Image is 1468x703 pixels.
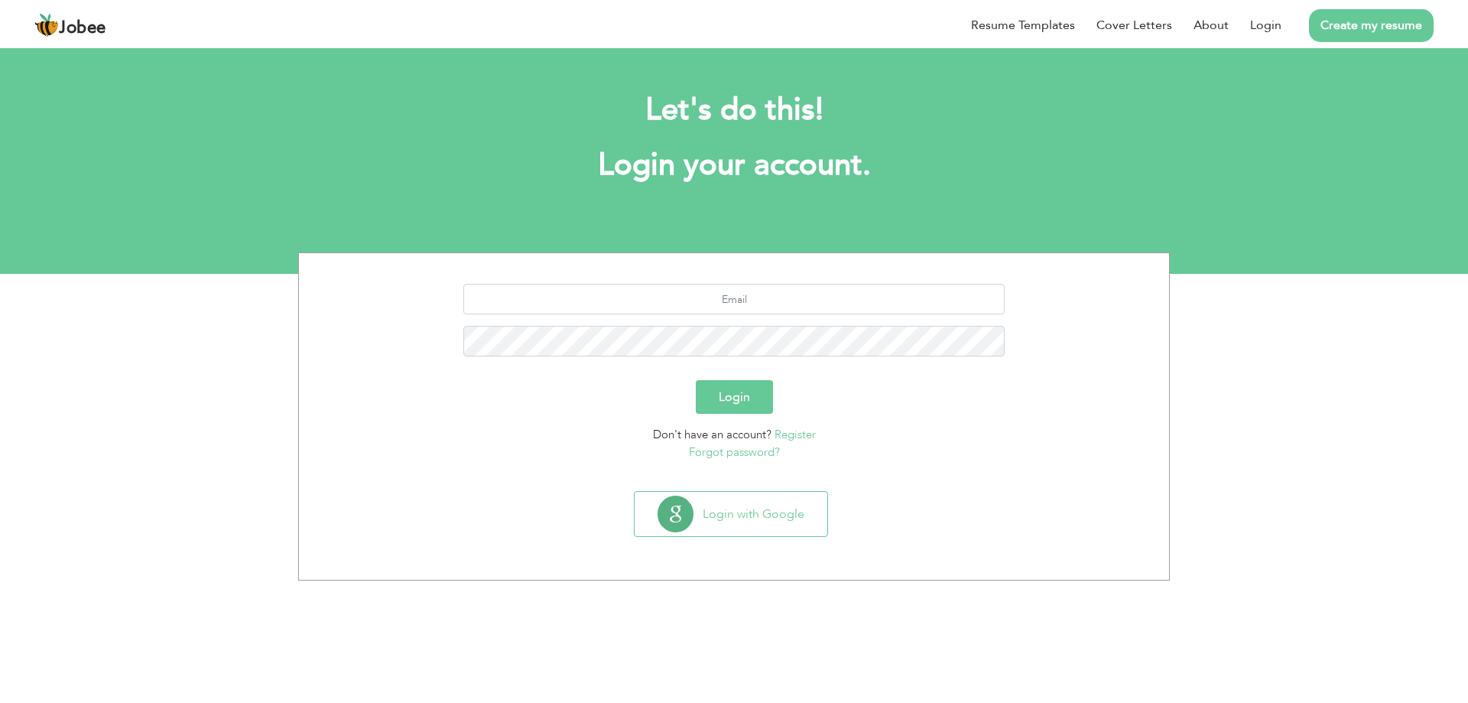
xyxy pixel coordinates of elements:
a: Resume Templates [971,16,1075,34]
a: Forgot password? [689,444,780,460]
a: Jobee [34,13,106,37]
a: Cover Letters [1096,16,1172,34]
button: Login with Google [635,492,827,536]
h1: Login your account. [321,145,1147,185]
span: Jobee [59,20,106,37]
img: jobee.io [34,13,59,37]
span: Don't have an account? [653,427,771,442]
input: Email [463,284,1005,314]
a: Register [775,427,816,442]
h2: Let's do this! [321,90,1147,130]
a: Login [1250,16,1281,34]
button: Login [696,380,773,414]
a: Create my resume [1309,9,1434,42]
a: About [1194,16,1229,34]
